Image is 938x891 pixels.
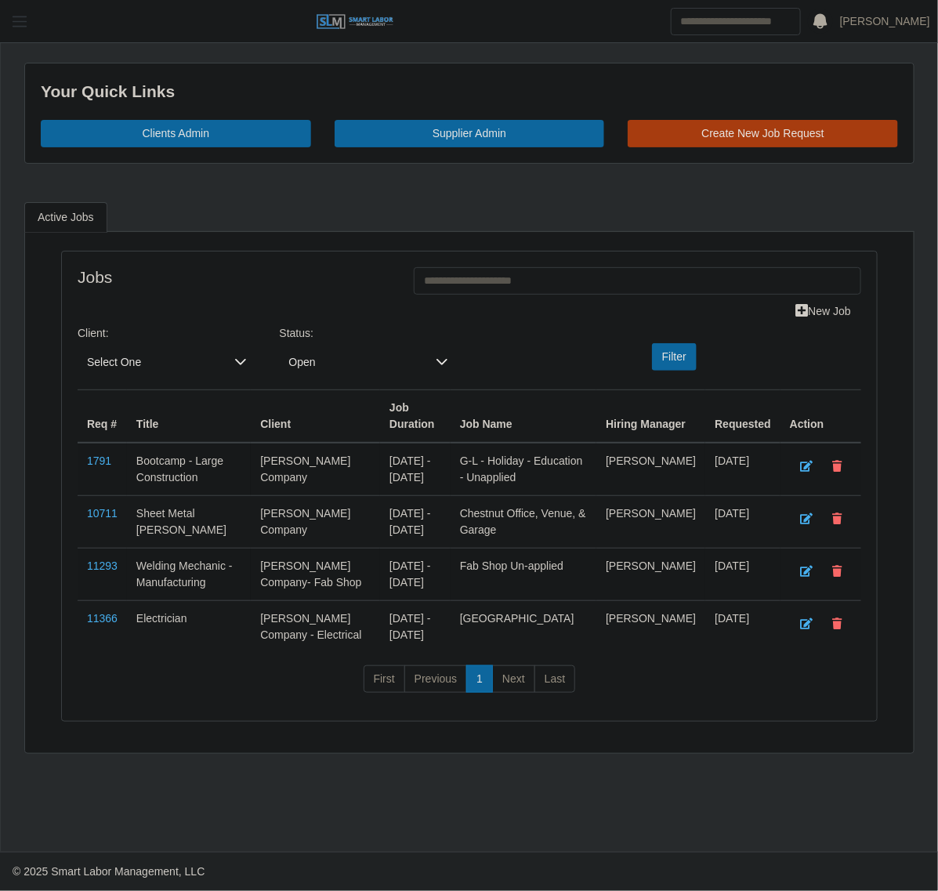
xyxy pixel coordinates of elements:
[41,79,898,104] div: Your Quick Links
[41,120,311,147] a: Clients Admin
[596,443,705,496] td: [PERSON_NAME]
[280,348,427,377] span: Open
[127,389,251,443] th: Title
[251,495,380,548] td: [PERSON_NAME] Company
[451,443,596,496] td: G-L - Holiday - Education - Unapplied
[705,548,780,600] td: [DATE]
[127,600,251,653] td: Electrician
[596,548,705,600] td: [PERSON_NAME]
[671,8,801,35] input: Search
[251,548,380,600] td: [PERSON_NAME] Company- Fab Shop
[596,600,705,653] td: [PERSON_NAME]
[652,343,697,371] button: Filter
[13,865,205,878] span: © 2025 Smart Labor Management, LLC
[78,267,390,287] h4: Jobs
[251,443,380,496] td: [PERSON_NAME] Company
[380,443,451,496] td: [DATE] - [DATE]
[87,612,118,625] a: 11366
[451,548,596,600] td: Fab Shop Un-applied
[87,507,118,520] a: 10711
[335,120,605,147] a: Supplier Admin
[451,495,596,548] td: Chestnut Office, Venue, & Garage
[596,389,705,443] th: Hiring Manager
[705,389,780,443] th: Requested
[24,202,107,233] a: Active Jobs
[705,495,780,548] td: [DATE]
[786,298,861,325] a: New Job
[87,560,118,572] a: 11293
[705,600,780,653] td: [DATE]
[451,389,596,443] th: Job Name
[251,600,380,653] td: [PERSON_NAME] Company - Electrical
[380,389,451,443] th: Job Duration
[316,13,394,31] img: SLM Logo
[780,389,861,443] th: Action
[87,455,111,467] a: 1791
[380,600,451,653] td: [DATE] - [DATE]
[380,495,451,548] td: [DATE] - [DATE]
[127,443,251,496] td: Bootcamp - Large Construction
[251,389,380,443] th: Client
[705,443,780,496] td: [DATE]
[78,325,109,342] label: Client:
[78,665,861,706] nav: pagination
[127,495,251,548] td: Sheet Metal [PERSON_NAME]
[840,13,930,30] a: [PERSON_NAME]
[280,325,314,342] label: Status:
[628,120,898,147] a: Create New Job Request
[127,548,251,600] td: Welding Mechanic - Manufacturing
[78,348,225,377] span: Select One
[380,548,451,600] td: [DATE] - [DATE]
[466,665,493,694] a: 1
[596,495,705,548] td: [PERSON_NAME]
[78,389,127,443] th: Req #
[451,600,596,653] td: [GEOGRAPHIC_DATA]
